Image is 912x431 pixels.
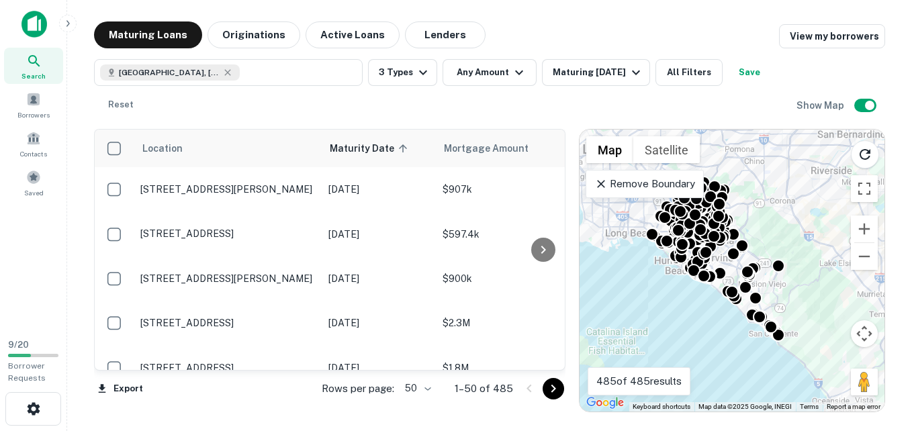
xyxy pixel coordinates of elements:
[594,176,694,192] p: Remove Boundary
[633,136,700,163] button: Show satellite imagery
[8,340,29,350] span: 9 / 20
[851,243,878,270] button: Zoom out
[728,59,771,86] button: Save your search to get updates of matches that match your search criteria.
[796,98,846,113] h6: Show Map
[4,87,63,123] a: Borrowers
[543,378,564,399] button: Go to next page
[4,164,63,201] a: Saved
[140,362,315,374] p: [STREET_ADDRESS]
[94,21,202,48] button: Maturing Loans
[455,381,513,397] p: 1–50 of 485
[444,140,546,156] span: Mortgage Amount
[443,361,577,375] p: $1.8M
[851,140,879,169] button: Reload search area
[596,373,682,389] p: 485 of 485 results
[140,228,315,240] p: [STREET_ADDRESS]
[400,379,433,398] div: 50
[20,148,47,159] span: Contacts
[328,316,429,330] p: [DATE]
[8,361,46,383] span: Borrower Requests
[368,59,437,86] button: 3 Types
[328,271,429,286] p: [DATE]
[580,130,884,412] div: 0 0
[17,109,50,120] span: Borrowers
[142,140,183,156] span: Location
[328,182,429,197] p: [DATE]
[4,48,63,84] a: Search
[586,136,633,163] button: Show street map
[851,215,878,242] button: Zoom in
[698,403,792,410] span: Map data ©2025 Google, INEGI
[827,403,880,410] a: Report a map error
[633,402,690,412] button: Keyboard shortcuts
[328,227,429,242] p: [DATE]
[140,317,315,329] p: [STREET_ADDRESS]
[845,324,912,388] iframe: Chat Widget
[443,182,577,197] p: $907k
[800,403,819,410] a: Terms (opens in new tab)
[140,183,315,195] p: [STREET_ADDRESS][PERSON_NAME]
[583,394,627,412] a: Open this area in Google Maps (opens a new window)
[94,59,363,86] button: [GEOGRAPHIC_DATA], [GEOGRAPHIC_DATA], [GEOGRAPHIC_DATA]
[24,187,44,198] span: Saved
[779,24,885,48] a: View my borrowers
[21,11,47,38] img: capitalize-icon.png
[436,130,584,167] th: Mortgage Amount
[322,381,394,397] p: Rows per page:
[330,140,412,156] span: Maturity Date
[851,320,878,347] button: Map camera controls
[443,316,577,330] p: $2.3M
[134,130,322,167] th: Location
[208,21,300,48] button: Originations
[443,271,577,286] p: $900k
[443,59,537,86] button: Any Amount
[119,66,220,79] span: [GEOGRAPHIC_DATA], [GEOGRAPHIC_DATA], [GEOGRAPHIC_DATA]
[851,175,878,202] button: Toggle fullscreen view
[443,227,577,242] p: $597.4k
[583,394,627,412] img: Google
[99,91,142,118] button: Reset
[553,64,644,81] div: Maturing [DATE]
[140,273,315,285] p: [STREET_ADDRESS][PERSON_NAME]
[328,361,429,375] p: [DATE]
[655,59,723,86] button: All Filters
[94,379,146,399] button: Export
[21,70,46,81] span: Search
[306,21,400,48] button: Active Loans
[405,21,486,48] button: Lenders
[542,59,650,86] button: Maturing [DATE]
[322,130,436,167] th: Maturity Date
[4,126,63,162] a: Contacts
